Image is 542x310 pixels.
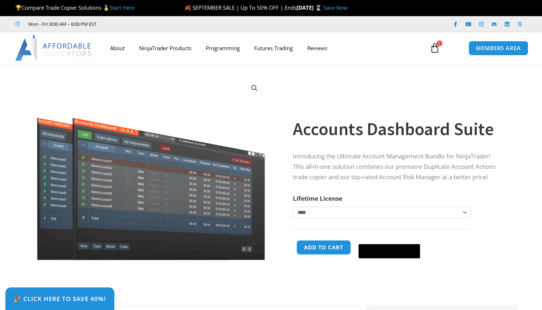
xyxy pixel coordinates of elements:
iframe: Customer reviews powered by Trustpilot [106,20,214,28]
a: Futures Trading [247,40,300,56]
img: LogoAI | Affordable Indicators – NinjaTrader [15,35,92,61]
img: 🏆 [16,5,21,10]
span: MEMBERS AREA [476,46,521,51]
a: 0 [419,38,451,58]
a: NinjaTrader Products [132,40,199,56]
label: Lifetime License [293,194,342,202]
span: 🎉 Click Here to save 40%! [14,296,106,302]
a: MEMBERS AREA [469,41,528,56]
a: Reviews [300,40,334,56]
p: Introducing the Ultimate Account Management Bundle for NinjaTrader! This all-in-one solution comb... [293,151,502,182]
a: 🎉 Click Here to save 40%! [5,287,114,310]
span: 0 [437,40,442,46]
span: 🍂 SEPTEMBER SALE | Up To 50% OFF | Ends [184,4,296,11]
span: Mon - Fri: 8:00 AM – 6:00 PM EST [27,20,96,28]
h1: Accounts Dashboard Suite [293,116,502,142]
a: View full-screen image gallery [248,82,261,95]
button: Buy with GPay [358,244,420,258]
a: Save Now [323,4,348,11]
nav: Menu [103,40,423,56]
button: Add to cart [296,240,351,255]
img: Screenshot 2024-08-26 155710eeeee | Affordable Indicators – NinjaTrader [36,76,266,260]
a: Start Here [110,4,134,11]
strong: [DATE] ⌛ [296,4,323,11]
iframe: Secure payment input frame [357,239,422,240]
span: Compare Trade Copier Solutions 🥇 [15,4,134,11]
a: Programming [199,40,247,56]
a: About [103,40,132,56]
